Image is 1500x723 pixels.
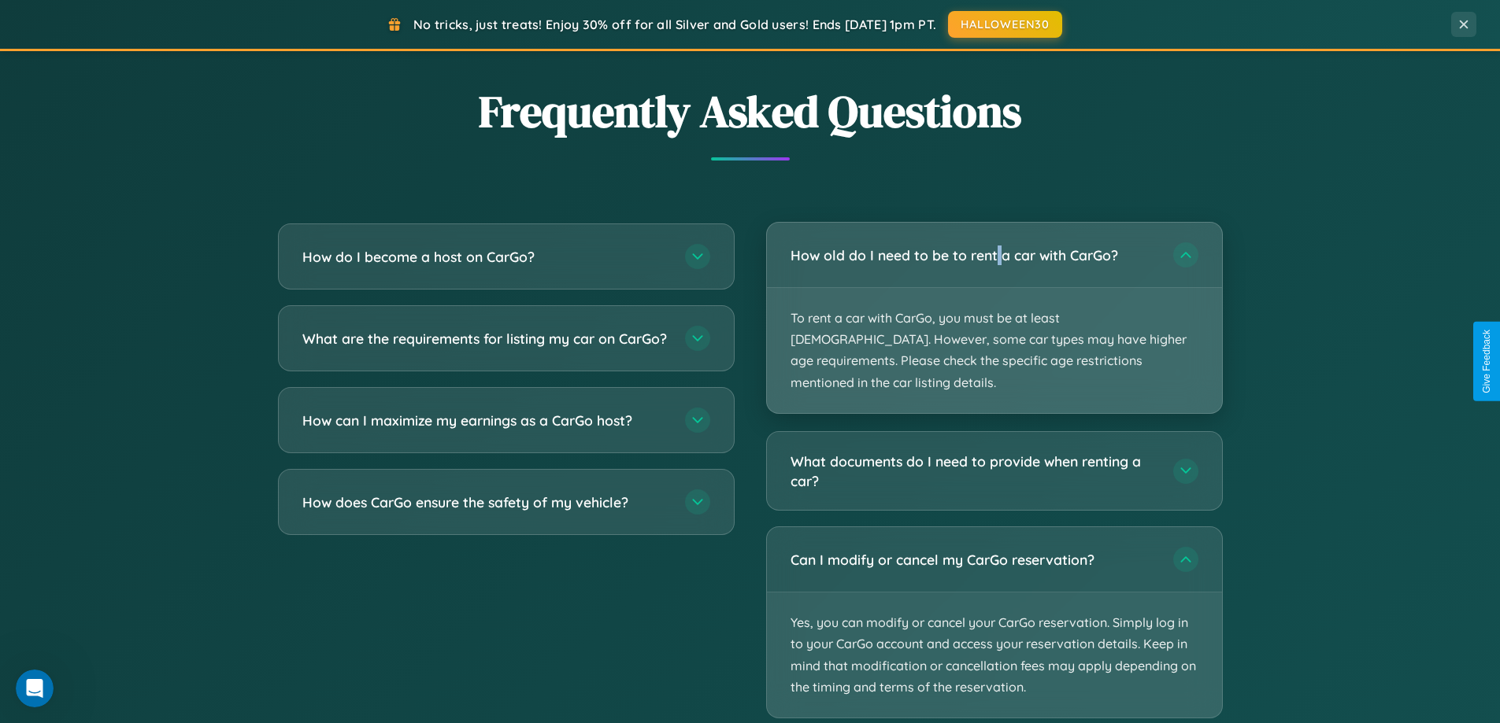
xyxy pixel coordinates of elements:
[1481,330,1492,393] div: Give Feedback
[791,452,1157,490] h3: What documents do I need to provide when renting a car?
[16,670,54,707] iframe: Intercom live chat
[302,492,669,512] h3: How does CarGo ensure the safety of my vehicle?
[791,550,1157,570] h3: Can I modify or cancel my CarGo reservation?
[767,592,1222,717] p: Yes, you can modify or cancel your CarGo reservation. Simply log in to your CarGo account and acc...
[767,288,1222,413] p: To rent a car with CarGo, you must be at least [DEMOGRAPHIC_DATA]. However, some car types may ha...
[302,329,669,349] h3: What are the requirements for listing my car on CarGo?
[302,411,669,430] h3: How can I maximize my earnings as a CarGo host?
[948,11,1062,38] button: HALLOWEEN30
[302,247,669,267] h3: How do I become a host on CarGo?
[413,17,936,32] span: No tricks, just treats! Enjoy 30% off for all Silver and Gold users! Ends [DATE] 1pm PT.
[791,245,1157,265] h3: How old do I need to be to rent a car with CarGo?
[278,81,1223,142] h2: Frequently Asked Questions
